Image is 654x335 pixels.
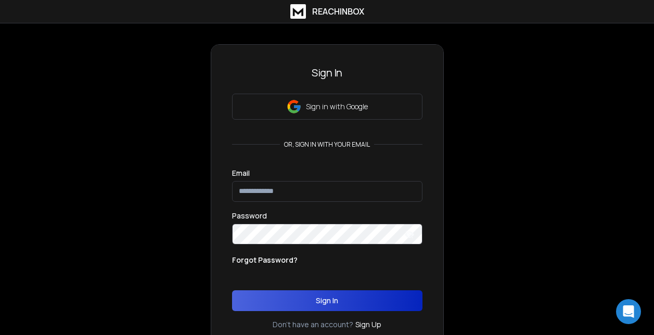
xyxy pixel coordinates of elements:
[616,299,641,324] div: Open Intercom Messenger
[232,66,422,80] h3: Sign In
[290,4,306,19] img: logo
[232,255,298,265] p: Forgot Password?
[355,319,381,330] a: Sign Up
[273,319,353,330] p: Don't have an account?
[232,94,422,120] button: Sign in with Google
[232,212,267,220] label: Password
[312,5,364,18] h1: ReachInbox
[232,290,422,311] button: Sign In
[232,170,250,177] label: Email
[306,101,368,112] p: Sign in with Google
[290,4,364,19] a: ReachInbox
[280,140,374,149] p: or, sign in with your email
